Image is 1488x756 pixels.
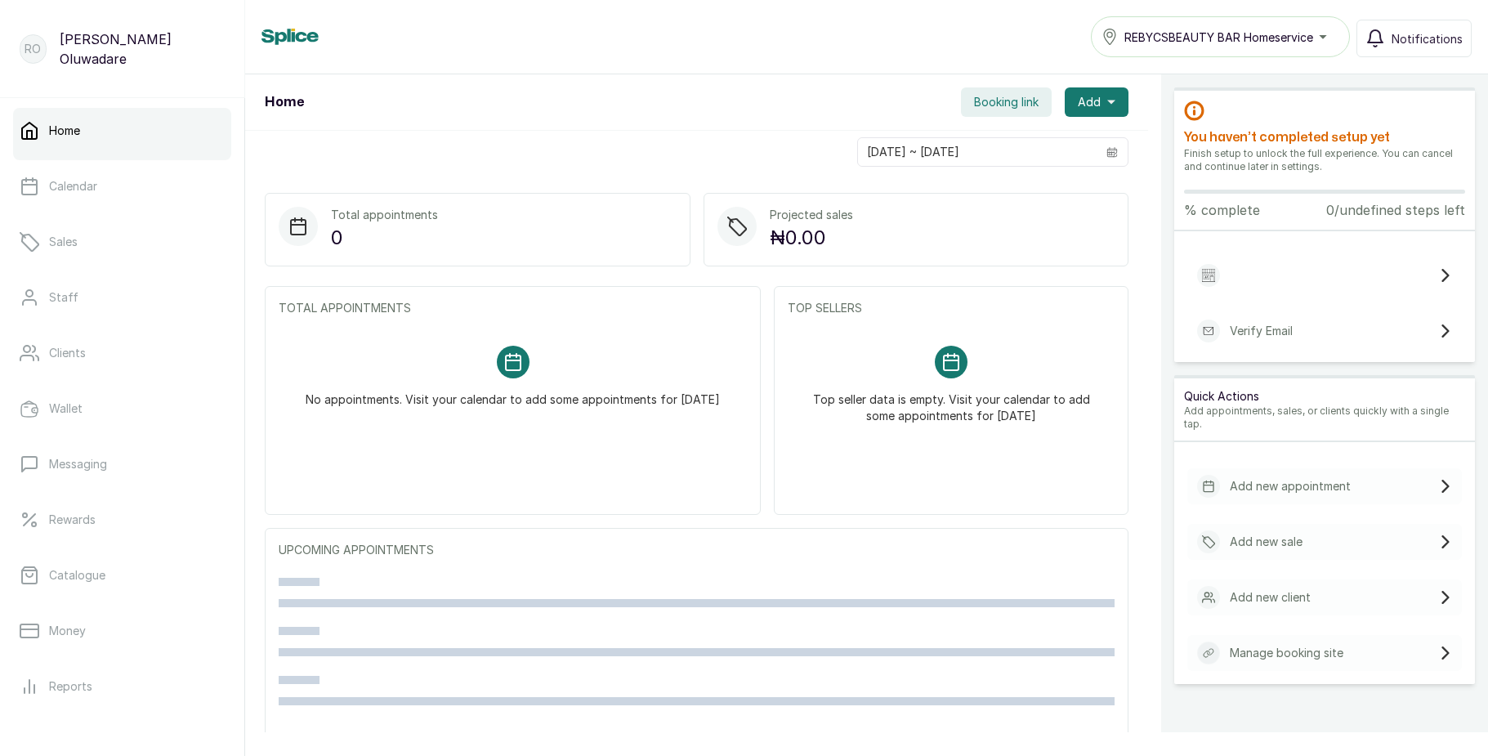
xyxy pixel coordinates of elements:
[49,123,80,139] p: Home
[1184,147,1465,173] p: Finish setup to unlock the full experience. You can cancel and continue later in settings.
[770,223,853,253] p: ₦0.00
[807,378,1095,424] p: Top seller data is empty. Visit your calendar to add some appointments for [DATE]
[1106,146,1118,158] svg: calendar
[13,163,231,209] a: Calendar
[788,300,1115,316] p: TOP SELLERS
[49,512,96,528] p: Rewards
[974,94,1039,110] span: Booking link
[13,664,231,709] a: Reports
[49,623,86,639] p: Money
[49,678,92,695] p: Reports
[1078,94,1101,110] span: Add
[331,223,438,253] p: 0
[306,378,720,408] p: No appointments. Visit your calendar to add some appointments for [DATE]
[1230,645,1343,661] p: Manage booking site
[1230,534,1303,550] p: Add new sale
[13,108,231,154] a: Home
[49,234,78,250] p: Sales
[49,345,86,361] p: Clients
[1124,29,1313,46] span: REBYCSBEAUTY BAR Homeservice
[1184,127,1465,147] h2: You haven’t completed setup yet
[1356,20,1472,57] button: Notifications
[25,41,41,57] p: RO
[13,275,231,320] a: Staff
[13,441,231,487] a: Messaging
[13,330,231,376] a: Clients
[1184,200,1260,220] p: % complete
[770,207,853,223] p: Projected sales
[13,552,231,598] a: Catalogue
[13,608,231,654] a: Money
[331,207,438,223] p: Total appointments
[49,456,107,472] p: Messaging
[1230,589,1311,606] p: Add new client
[1065,87,1128,117] button: Add
[49,567,105,584] p: Catalogue
[1230,323,1293,339] p: Verify Email
[1184,405,1465,431] p: Add appointments, sales, or clients quickly with a single tap.
[279,542,1115,558] p: UPCOMING APPOINTMENTS
[1230,478,1351,494] p: Add new appointment
[13,497,231,543] a: Rewards
[49,178,97,195] p: Calendar
[265,92,304,112] h1: Home
[279,300,747,316] p: TOTAL APPOINTMENTS
[1091,16,1350,57] button: REBYCSBEAUTY BAR Homeservice
[1326,200,1465,220] p: 0/undefined steps left
[858,138,1097,166] input: Select date
[961,87,1052,117] button: Booking link
[49,400,83,417] p: Wallet
[13,386,231,432] a: Wallet
[1392,30,1463,47] span: Notifications
[49,289,78,306] p: Staff
[1184,388,1465,405] p: Quick Actions
[13,219,231,265] a: Sales
[60,29,225,69] p: [PERSON_NAME] Oluwadare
